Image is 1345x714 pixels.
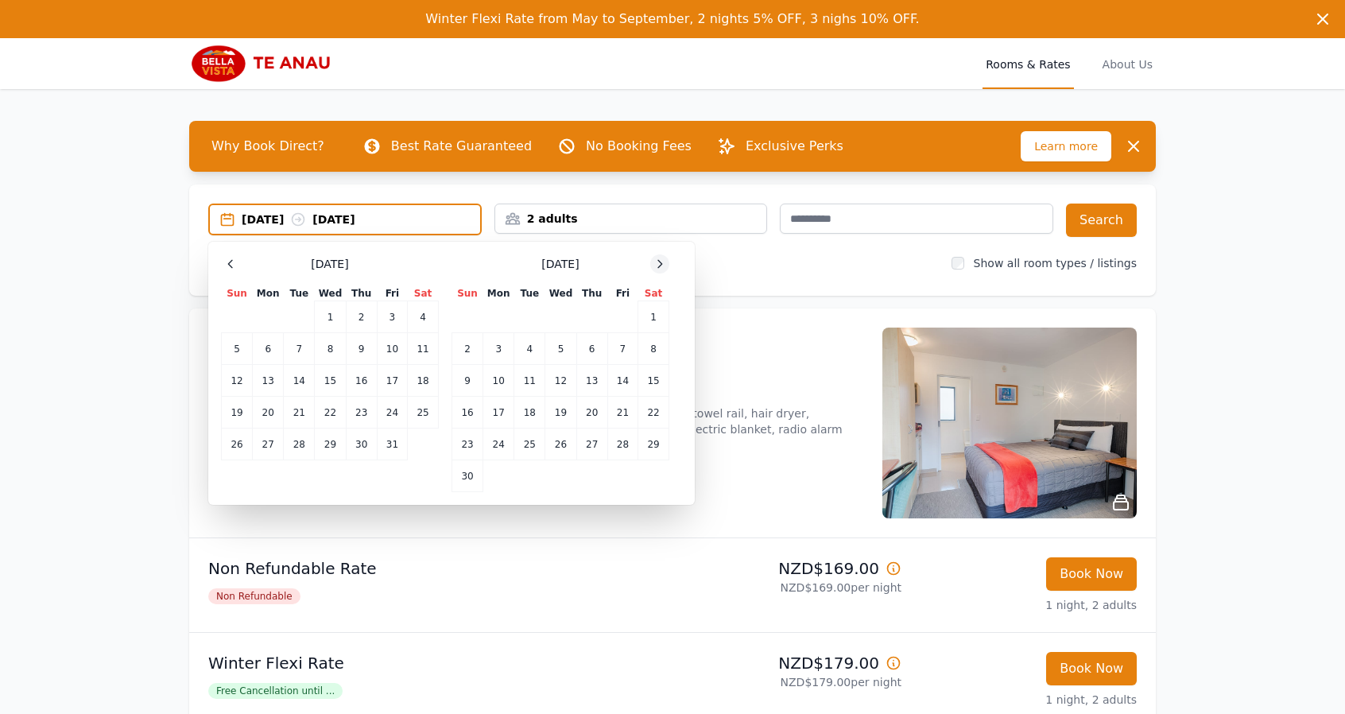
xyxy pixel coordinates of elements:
td: 19 [222,397,253,429]
td: 18 [514,397,545,429]
span: [DATE] [311,256,348,272]
td: 4 [408,301,439,333]
td: 22 [315,397,346,429]
p: 1 night, 2 adults [914,692,1137,708]
td: 8 [638,333,669,365]
td: 30 [346,429,377,460]
td: 11 [514,365,545,397]
th: Mon [483,286,514,301]
th: Tue [284,286,315,301]
th: Fri [607,286,638,301]
td: 1 [315,301,346,333]
td: 18 [408,365,439,397]
button: Book Now [1046,557,1137,591]
td: 28 [607,429,638,460]
td: 26 [545,429,576,460]
td: 2 [452,333,483,365]
td: 10 [483,365,514,397]
th: Fri [377,286,407,301]
td: 27 [253,429,284,460]
p: Best Rate Guaranteed [391,137,532,156]
td: 7 [607,333,638,365]
p: NZD$179.00 [679,652,901,674]
a: About Us [1099,38,1156,89]
th: Sun [222,286,253,301]
td: 6 [253,333,284,365]
td: 26 [222,429,253,460]
td: 7 [284,333,315,365]
td: 22 [638,397,669,429]
th: Thu [576,286,607,301]
button: Book Now [1046,652,1137,685]
a: Rooms & Rates [983,38,1073,89]
td: 9 [452,365,483,397]
td: 25 [514,429,545,460]
span: Why Book Direct? [199,130,337,162]
td: 16 [346,365,377,397]
td: 17 [377,365,407,397]
p: No Booking Fees [586,137,692,156]
td: 4 [514,333,545,365]
td: 11 [408,333,439,365]
td: 13 [576,365,607,397]
th: Wed [315,286,346,301]
span: Winter Flexi Rate from May to September, 2 nights 5% OFF, 3 nighs 10% OFF. [425,11,919,26]
td: 24 [377,397,407,429]
td: 15 [638,365,669,397]
td: 23 [452,429,483,460]
th: Sun [452,286,483,301]
td: 14 [284,365,315,397]
p: NZD$169.00 [679,557,901,580]
th: Wed [545,286,576,301]
td: 5 [222,333,253,365]
img: Bella Vista Te Anau [189,45,342,83]
button: Search [1066,204,1137,237]
th: Sat [638,286,669,301]
td: 21 [607,397,638,429]
td: 12 [545,365,576,397]
p: NZD$169.00 per night [679,580,901,596]
td: 21 [284,397,315,429]
td: 17 [483,397,514,429]
td: 5 [545,333,576,365]
td: 6 [576,333,607,365]
th: Sat [408,286,439,301]
td: 27 [576,429,607,460]
td: 19 [545,397,576,429]
td: 13 [253,365,284,397]
td: 29 [315,429,346,460]
td: 16 [452,397,483,429]
td: 8 [315,333,346,365]
td: 12 [222,365,253,397]
td: 10 [377,333,407,365]
p: Winter Flexi Rate [208,652,666,674]
td: 24 [483,429,514,460]
div: 2 adults [495,211,767,227]
td: 20 [253,397,284,429]
span: Non Refundable [208,588,300,604]
td: 29 [638,429,669,460]
td: 25 [408,397,439,429]
th: Tue [514,286,545,301]
td: 15 [315,365,346,397]
th: Mon [253,286,284,301]
td: 23 [346,397,377,429]
p: Exclusive Perks [746,137,843,156]
td: 3 [483,333,514,365]
div: [DATE] [DATE] [242,211,480,227]
td: 28 [284,429,315,460]
label: Show all room types / listings [974,257,1137,270]
td: 20 [576,397,607,429]
td: 14 [607,365,638,397]
p: 1 night, 2 adults [914,597,1137,613]
td: 31 [377,429,407,460]
td: 30 [452,460,483,492]
p: NZD$179.00 per night [679,674,901,690]
td: 1 [638,301,669,333]
td: 3 [377,301,407,333]
p: Non Refundable Rate [208,557,666,580]
td: 2 [346,301,377,333]
span: [DATE] [541,256,579,272]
